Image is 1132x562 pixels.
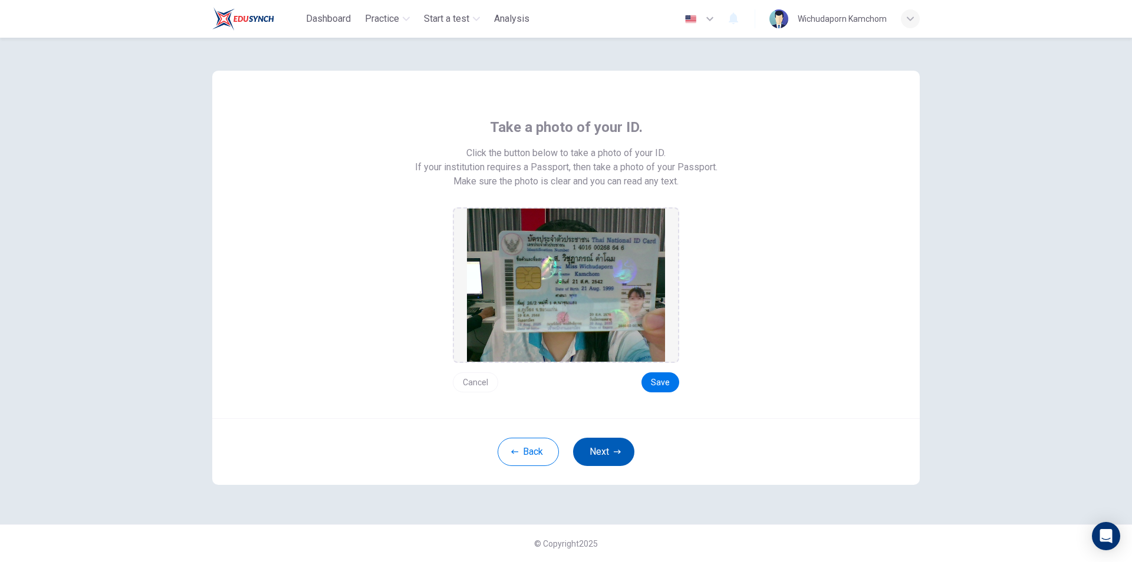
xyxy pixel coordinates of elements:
[212,7,301,31] a: Train Test logo
[769,9,788,28] img: Profile picture
[534,539,598,548] span: © Copyright 2025
[641,372,679,392] button: Save
[212,7,274,31] img: Train Test logo
[573,438,634,466] button: Next
[683,15,698,24] img: en
[1092,522,1120,550] div: Open Intercom Messenger
[360,8,414,29] button: Practice
[490,118,643,137] span: Take a photo of your ID.
[301,8,356,29] button: Dashboard
[453,372,498,392] button: Cancel
[798,12,887,26] div: Wichudaporn Kamchom
[489,8,534,29] button: Analysis
[424,12,469,26] span: Start a test
[306,12,351,26] span: Dashboard
[415,146,718,174] span: Click the button below to take a photo of your ID. If your institution requires a Passport, then ...
[419,8,485,29] button: Start a test
[453,174,679,189] span: Make sure the photo is clear and you can read any text.
[467,209,665,362] img: preview screemshot
[494,12,529,26] span: Analysis
[498,438,559,466] button: Back
[365,12,399,26] span: Practice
